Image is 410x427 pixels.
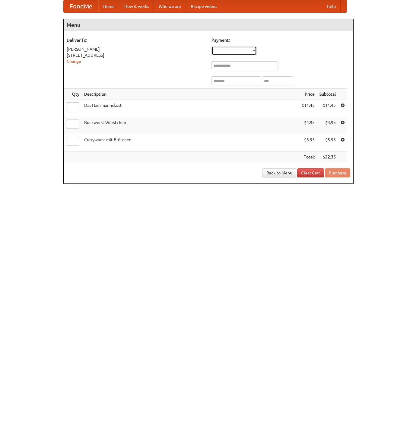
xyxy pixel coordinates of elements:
[297,168,324,177] a: Clear Cart
[119,0,154,12] a: How it works
[67,46,205,52] div: [PERSON_NAME]
[67,59,81,64] a: Change
[317,100,338,117] td: $11.45
[82,134,299,151] td: Currywurst mit Brötchen
[82,100,299,117] td: Das Hausmannskost
[64,19,353,31] h4: Menu
[317,134,338,151] td: $5.95
[262,168,296,177] a: Back to Menu
[186,0,222,12] a: Recipe videos
[82,89,299,100] th: Description
[325,168,350,177] button: Purchase
[67,52,205,58] div: [STREET_ADDRESS]
[299,151,317,163] th: Total:
[317,117,338,134] td: $4.95
[317,151,338,163] th: $22.35
[64,89,82,100] th: Qty
[299,89,317,100] th: Price
[299,134,317,151] td: $5.95
[154,0,186,12] a: Who we are
[64,0,98,12] a: FoodMe
[299,117,317,134] td: $4.95
[82,117,299,134] td: Bockwurst Würstchen
[322,0,341,12] a: Help
[299,100,317,117] td: $11.45
[317,89,338,100] th: Subtotal
[67,37,205,43] h5: Deliver To:
[211,37,350,43] h5: Payment:
[98,0,119,12] a: Home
